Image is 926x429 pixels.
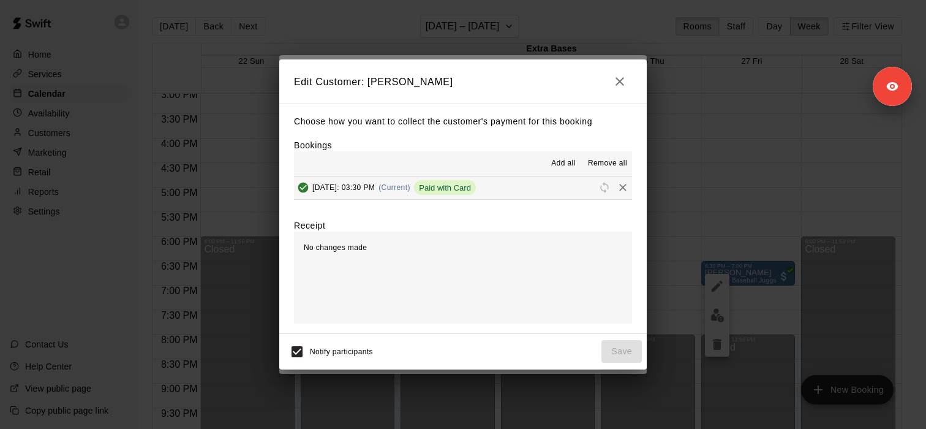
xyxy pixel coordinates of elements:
span: (Current) [378,183,410,192]
button: Added & Paid [294,178,312,197]
span: [DATE]: 03:30 PM [312,183,375,192]
span: Remove all [588,158,627,170]
button: Remove all [583,154,632,173]
label: Receipt [294,219,325,232]
p: Choose how you want to collect the customer's payment for this booking [294,114,632,129]
button: Add all [544,154,583,173]
button: Added & Paid[DATE]: 03:30 PM(Current)Paid with CardRescheduleRemove [294,177,632,199]
span: Reschedule [595,183,614,192]
label: Bookings [294,140,332,150]
span: No changes made [304,243,367,252]
span: Notify participants [310,347,373,356]
h2: Edit Customer: [PERSON_NAME] [279,59,647,104]
span: Paid with Card [414,183,476,192]
span: Remove [614,183,632,192]
span: Add all [551,158,576,170]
